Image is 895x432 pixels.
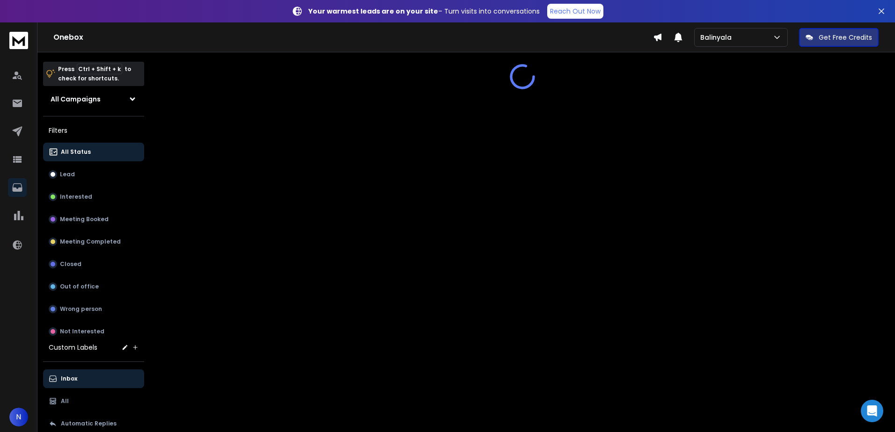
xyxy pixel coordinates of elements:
img: logo [9,32,28,49]
button: All Status [43,143,144,161]
p: Press to check for shortcuts. [58,65,131,83]
div: Open Intercom Messenger [861,400,883,422]
button: Get Free Credits [799,28,879,47]
a: Reach Out Now [547,4,603,19]
button: Meeting Booked [43,210,144,229]
p: Wrong person [60,305,102,313]
button: Closed [43,255,144,274]
span: Ctrl + Shift + k [77,64,122,74]
p: Get Free Credits [819,33,872,42]
p: Balinyala [700,33,735,42]
button: Lead [43,165,144,184]
button: Interested [43,187,144,206]
p: Interested [60,193,92,201]
p: Lead [60,171,75,178]
p: Out of office [60,283,99,290]
p: Automatic Replies [61,420,117,427]
h1: Onebox [53,32,653,43]
button: Meeting Completed [43,232,144,251]
button: All Campaigns [43,90,144,108]
p: All [61,397,69,405]
button: Wrong person [43,300,144,318]
p: Not Interested [60,328,104,335]
p: – Turn visits into conversations [308,7,540,16]
button: N [9,408,28,426]
p: Meeting Completed [60,238,121,245]
strong: Your warmest leads are on your site [308,7,438,16]
button: Out of office [43,277,144,296]
p: All Status [61,148,91,156]
h3: Filters [43,124,144,137]
p: Closed [60,260,81,268]
button: Not Interested [43,322,144,341]
p: Inbox [61,375,77,382]
button: All [43,392,144,410]
p: Meeting Booked [60,216,109,223]
h1: All Campaigns [51,94,101,104]
p: Reach Out Now [550,7,601,16]
button: Inbox [43,369,144,388]
h3: Custom Labels [49,343,97,352]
